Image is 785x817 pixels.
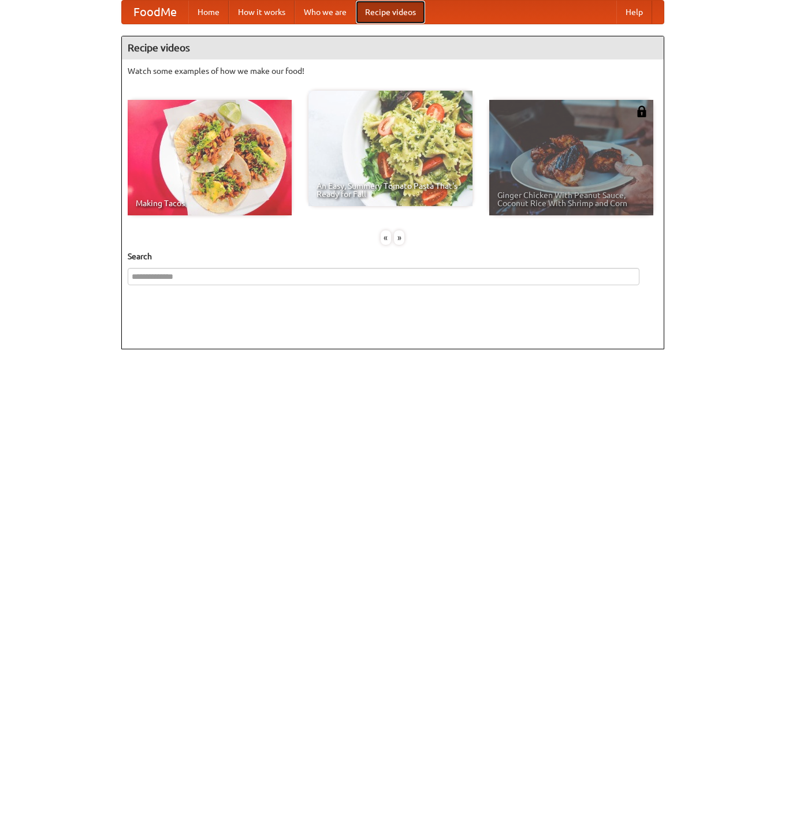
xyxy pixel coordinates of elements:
a: FoodMe [122,1,188,24]
h4: Recipe videos [122,36,664,59]
a: How it works [229,1,295,24]
img: 483408.png [636,106,648,117]
a: Making Tacos [128,100,292,215]
span: Making Tacos [136,199,284,207]
a: Help [616,1,652,24]
div: « [381,230,391,245]
h5: Search [128,251,658,262]
a: Home [188,1,229,24]
a: Recipe videos [356,1,425,24]
p: Watch some examples of how we make our food! [128,65,658,77]
a: Who we are [295,1,356,24]
span: An Easy, Summery Tomato Pasta That's Ready for Fall [317,182,464,198]
div: » [394,230,404,245]
a: An Easy, Summery Tomato Pasta That's Ready for Fall [308,91,473,206]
